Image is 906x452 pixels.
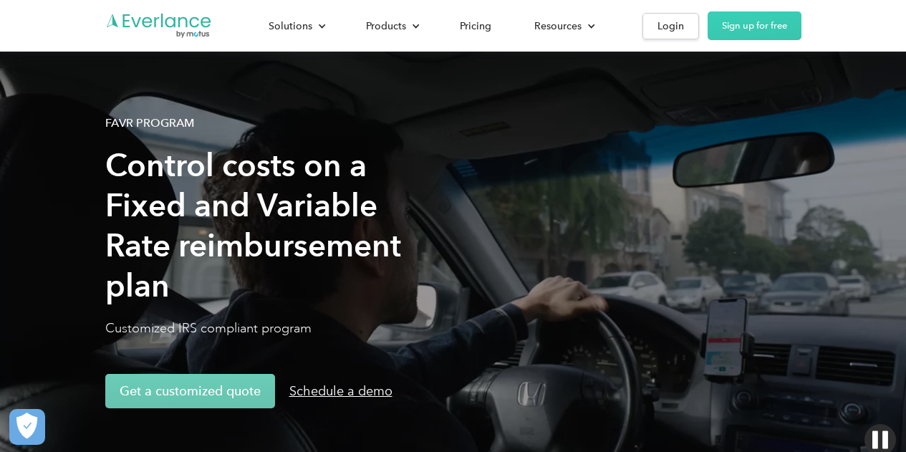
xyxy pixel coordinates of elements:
a: Sign up for free [708,11,801,40]
div: Solutions [254,14,337,39]
div: Resources [520,14,607,39]
a: Get a customized quote [105,374,275,408]
div: Resources [534,17,582,35]
h1: Control costs on a Fixed and Variable Rate reimbursement plan [105,145,406,306]
a: Go to homepage [105,12,213,39]
div: Login [657,17,684,35]
a: Pricing [445,14,506,39]
a: Login [642,13,699,39]
div: FAVR Program [105,115,194,132]
button: Cookies Settings [9,409,45,445]
div: Schedule a demo [289,383,392,400]
div: Products [366,17,406,35]
a: Schedule a demo [275,374,407,408]
div: Solutions [269,17,312,35]
div: Products [352,14,431,39]
div: Pricing [460,17,491,35]
p: Customized IRS compliant program [105,319,406,337]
